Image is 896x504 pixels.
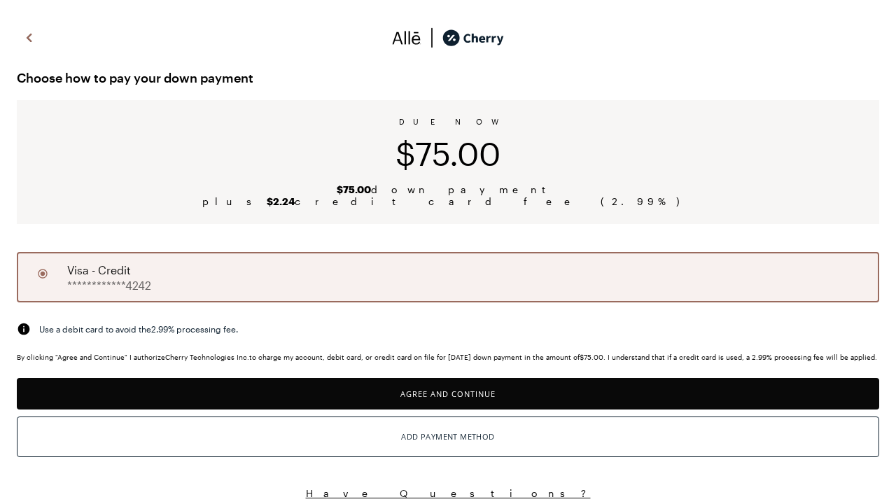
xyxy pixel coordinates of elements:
img: svg%3e [392,27,421,48]
img: svg%3e [21,27,38,48]
span: plus credit card fee ( 2.99 %) [202,195,694,207]
img: svg%3e [17,322,31,336]
button: Add Payment Method [17,416,879,457]
span: Use a debit card to avoid the 2.99 % processing fee. [39,323,238,335]
span: down payment [337,183,560,195]
span: Choose how to pay your down payment [17,66,879,89]
span: visa - credit [67,262,131,279]
b: $2.24 [267,195,295,207]
span: DUE NOW [399,117,498,126]
div: By clicking "Agree and Continue" I authorize Cherry Technologies Inc. to charge my account, debit... [17,353,879,361]
button: Have Questions? [17,486,879,500]
button: Agree and Continue [17,378,879,409]
span: $75.00 [395,134,500,172]
img: svg%3e [421,27,442,48]
b: $75.00 [337,183,371,195]
img: cherry_black_logo-DrOE_MJI.svg [442,27,504,48]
